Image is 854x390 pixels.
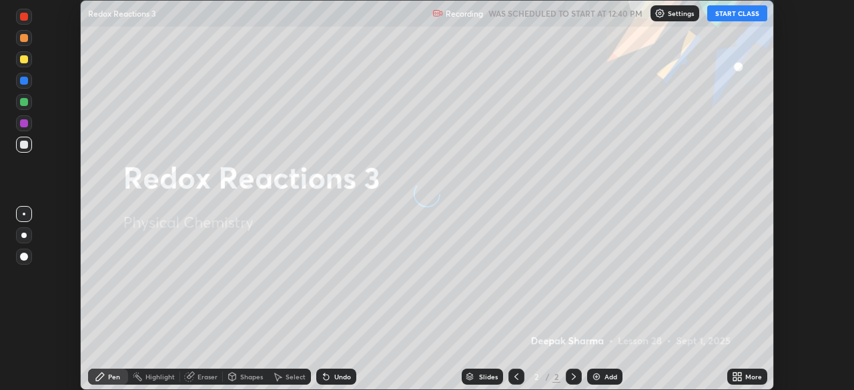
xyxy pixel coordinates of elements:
img: recording.375f2c34.svg [432,8,443,19]
p: Recording [446,9,483,19]
img: class-settings-icons [655,8,665,19]
div: Undo [334,373,351,380]
div: Pen [108,373,120,380]
div: Select [286,373,306,380]
p: Redox Reactions 3 [88,8,156,19]
div: Slides [479,373,498,380]
h5: WAS SCHEDULED TO START AT 12:40 PM [488,7,643,19]
div: More [745,373,762,380]
div: 2 [530,373,543,381]
button: START CLASS [707,5,767,21]
img: add-slide-button [591,371,602,382]
div: 2 [552,371,560,383]
div: Highlight [145,373,175,380]
p: Settings [668,10,694,17]
div: Shapes [240,373,263,380]
div: Eraser [197,373,218,380]
div: Add [604,373,617,380]
div: / [546,373,550,381]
